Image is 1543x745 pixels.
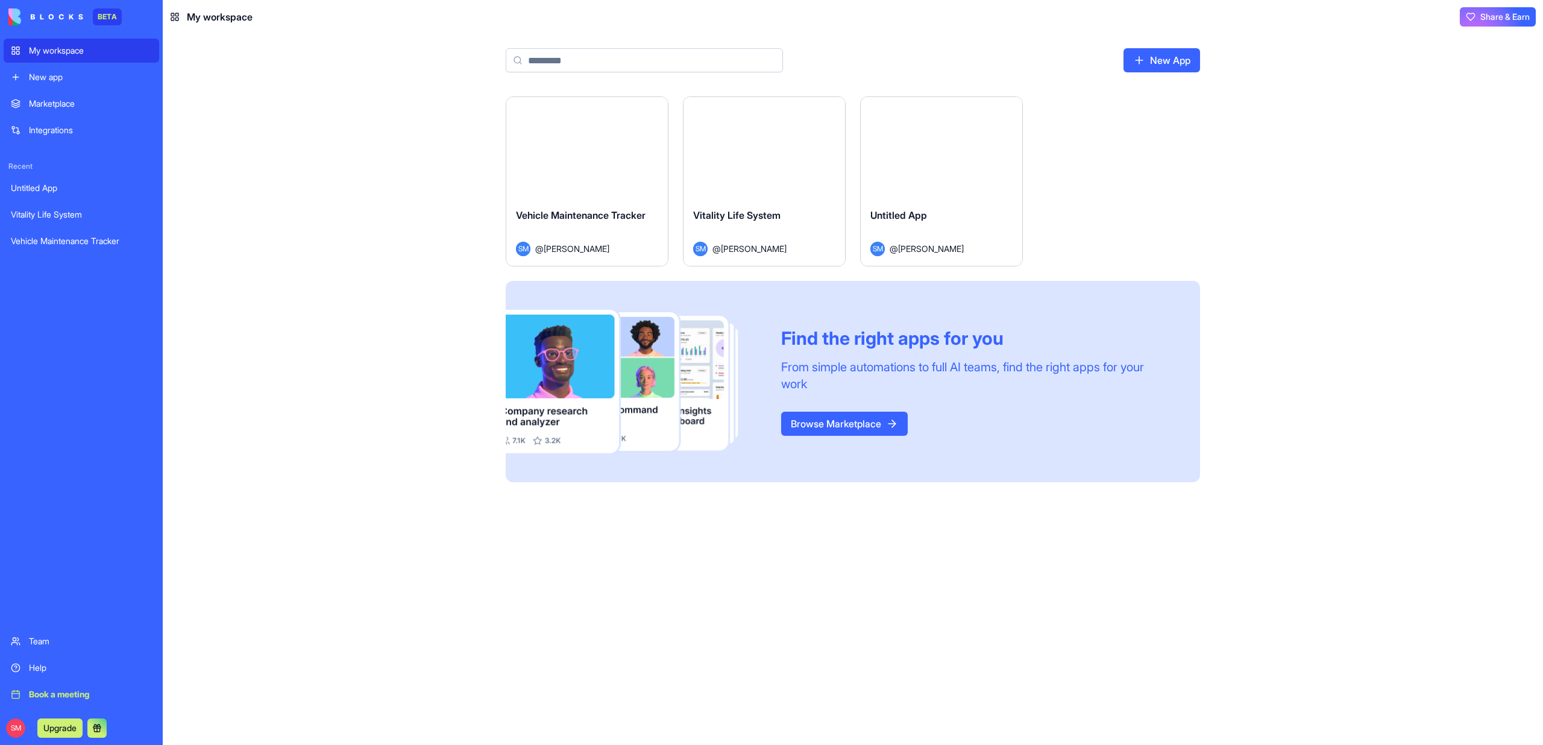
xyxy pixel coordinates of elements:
a: Book a meeting [4,682,159,706]
a: Integrations [4,118,159,142]
span: @ [890,242,898,255]
div: From simple automations to full AI teams, find the right apps for your work [781,359,1171,392]
div: Find the right apps for you [781,327,1171,349]
div: Vitality Life System [11,209,152,221]
a: My workspace [4,39,159,63]
span: Untitled App [870,209,927,221]
div: BETA [93,8,122,25]
a: Help [4,656,159,680]
span: [PERSON_NAME] [721,242,787,255]
a: Untitled AppSM@[PERSON_NAME] [860,96,1023,266]
span: SM [870,242,885,256]
span: @ [712,242,721,255]
div: My workspace [29,45,152,57]
span: @ [535,242,544,255]
a: Vitality Life System [4,203,159,227]
div: New app [29,71,152,83]
a: BETA [8,8,122,25]
a: Vehicle Maintenance Tracker [4,229,159,253]
div: Marketplace [29,98,152,110]
a: Vehicle Maintenance TrackerSM@[PERSON_NAME] [506,96,668,266]
div: Untitled App [11,182,152,194]
a: Untitled App [4,176,159,200]
div: Help [29,662,152,674]
div: Vehicle Maintenance Tracker [11,235,152,247]
a: Vitality Life SystemSM@[PERSON_NAME] [683,96,846,266]
span: Vehicle Maintenance Tracker [516,209,646,221]
span: Recent [4,162,159,171]
a: Marketplace [4,92,159,116]
a: Upgrade [37,721,83,734]
span: Share & Earn [1480,11,1530,23]
button: Upgrade [37,718,83,738]
span: Vitality Life System [693,209,781,221]
div: Team [29,635,152,647]
span: My workspace [187,10,253,24]
div: Book a meeting [29,688,152,700]
a: New App [1123,48,1200,72]
span: SM [516,242,530,256]
a: New app [4,65,159,89]
div: Integrations [29,124,152,136]
span: [PERSON_NAME] [544,242,609,255]
a: Browse Marketplace [781,412,908,436]
a: Team [4,629,159,653]
button: Share & Earn [1460,7,1536,27]
img: Frame_181_egmpey.png [506,310,762,454]
span: SM [6,718,25,738]
span: SM [693,242,708,256]
span: [PERSON_NAME] [898,242,964,255]
img: logo [8,8,83,25]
